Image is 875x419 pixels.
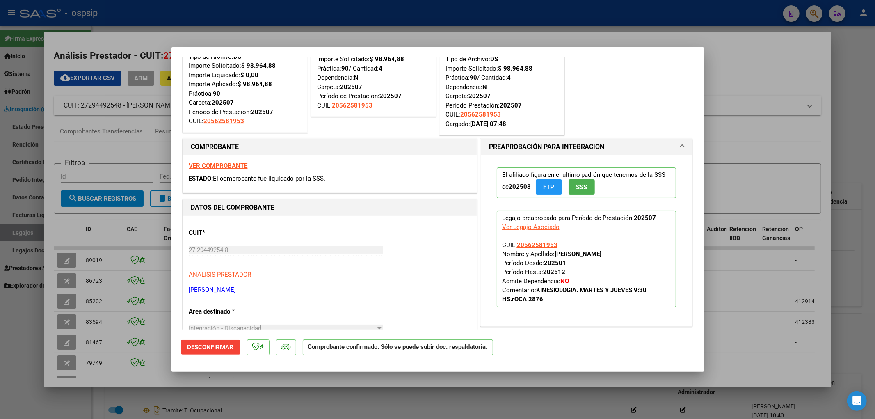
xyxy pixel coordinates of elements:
[342,65,349,72] strong: 90
[471,120,507,128] strong: [DATE] 07:48
[212,99,234,106] strong: 202507
[191,143,239,151] strong: COMPROBANTE
[634,214,656,222] strong: 202507
[544,259,566,267] strong: 202501
[303,339,493,355] p: Comprobante confirmado. Sólo se puede subir doc. respaldatoria.
[234,53,242,60] strong: DS
[502,222,560,231] div: Ver Legajo Asociado
[242,62,276,69] strong: $ 98.964,88
[189,175,213,182] span: ESTADO:
[189,325,262,332] span: Integración - Discapacidad
[251,108,274,116] strong: 202507
[469,92,491,100] strong: 202507
[189,228,274,238] p: CUIT
[543,268,565,276] strong: 202512
[241,71,259,79] strong: $ 0,00
[560,277,569,285] strong: NO
[507,74,511,81] strong: 4
[191,204,275,211] strong: DATOS DEL COMPROBANTE
[181,340,240,355] button: Desconfirmar
[569,179,595,195] button: SSS
[543,183,554,191] span: FTP
[189,307,274,316] p: Area destinado *
[491,55,498,63] strong: DS
[213,175,326,182] span: El comprobante fue liquidado por la SSS.
[509,183,531,190] strong: 202508
[847,391,867,411] div: Open Intercom Messenger
[498,65,533,72] strong: $ 98.964,88
[497,211,676,307] p: Legajo preaprobado para Período de Prestación:
[497,167,676,198] p: El afiliado figura en el ultimo padrón que tenemos de la SSS de
[238,80,272,88] strong: $ 98.964,88
[189,52,301,126] div: Tipo de Archivo: Importe Solicitado: Importe Liquidado: Importe Aplicado: Práctica: Carpeta: Perí...
[213,90,221,97] strong: 90
[576,183,587,191] span: SSS
[500,102,522,109] strong: 202507
[481,155,692,326] div: PREAPROBACIÓN PARA INTEGRACION
[502,286,647,303] strong: KINESIOLOGIA. MARTES Y JUEVES 9:30 HS.rOCA 2876
[332,102,373,109] span: 20562581953
[379,65,383,72] strong: 4
[204,117,244,125] span: 20562581953
[483,83,487,91] strong: N
[189,271,251,278] span: ANALISIS PRESTADOR
[354,74,359,81] strong: N
[187,343,234,351] span: Desconfirmar
[489,142,605,152] h1: PREAPROBACIÓN PARA INTEGRACION
[318,46,430,110] div: Tipo de Archivo: Importe Solicitado: Práctica: / Cantidad: Dependencia: Carpeta: Período de Prest...
[470,74,477,81] strong: 90
[502,241,647,303] span: CUIL: Nombre y Apellido: Período Desde: Período Hasta: Admite Dependencia:
[536,179,562,195] button: FTP
[502,286,647,303] span: Comentario:
[189,285,471,295] p: [PERSON_NAME]
[517,241,557,249] span: 20562581953
[370,55,404,63] strong: $ 98.964,88
[189,162,248,169] a: VER COMPROBANTE
[461,111,501,118] span: 20562581953
[380,92,402,100] strong: 202507
[555,250,602,258] strong: [PERSON_NAME]
[340,83,363,91] strong: 202507
[446,46,558,129] div: Tipo de Archivo: Importe Solicitado: Práctica: / Cantidad: Dependencia: Carpeta: Período Prestaci...
[481,139,692,155] mat-expansion-panel-header: PREAPROBACIÓN PARA INTEGRACION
